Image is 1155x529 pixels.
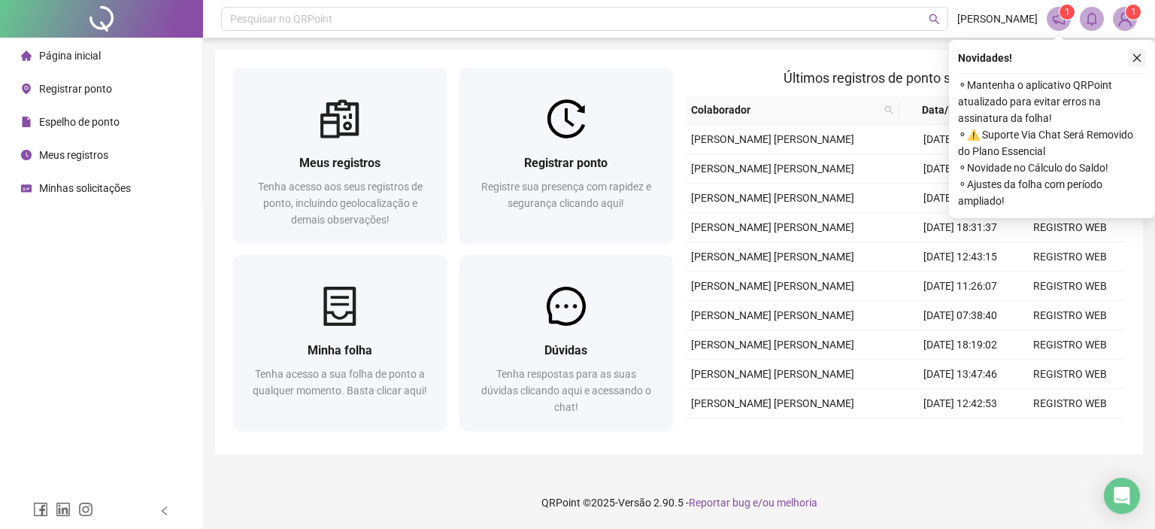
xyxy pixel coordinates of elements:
[689,497,817,509] span: Reportar bug e/ou melhoria
[233,68,447,243] a: Meus registrosTenha acesso aos seus registros de ponto, incluindo geolocalização e demais observa...
[459,255,674,430] a: DúvidasTenha respostas para as suas dúvidas clicando aqui e acessando o chat!
[905,125,1015,154] td: [DATE] 12:47:16
[958,126,1146,160] span: ⚬ ⚠️ Suporte Via Chat Será Removido do Plano Essencial
[21,117,32,127] span: file
[618,497,651,509] span: Versão
[481,368,651,413] span: Tenha respostas para as suas dúvidas clicando aqui e acessando o chat!
[159,506,170,516] span: left
[905,213,1015,242] td: [DATE] 18:31:37
[33,502,48,517] span: facebook
[905,301,1015,330] td: [DATE] 07:38:40
[905,389,1015,418] td: [DATE] 12:42:53
[1052,12,1066,26] span: notification
[233,255,447,430] a: Minha folhaTenha acesso a sua folha de ponto a qualquer momento. Basta clicar aqui!
[1015,389,1125,418] td: REGISTRO WEB
[78,502,93,517] span: instagram
[691,397,854,409] span: [PERSON_NAME] [PERSON_NAME]
[1114,8,1136,30] img: 89936
[958,50,1012,66] span: Novidades !
[958,176,1146,209] span: ⚬ Ajustes da folha com período ampliado!
[691,251,854,263] span: [PERSON_NAME] [PERSON_NAME]
[1015,360,1125,389] td: REGISTRO WEB
[1131,7,1136,17] span: 1
[905,418,1015,448] td: [DATE] 07:32:32
[39,83,112,95] span: Registrar ponto
[39,182,131,194] span: Minhas solicitações
[39,50,101,62] span: Página inicial
[905,102,988,118] span: Data/Hora
[1085,12,1099,26] span: bell
[691,339,854,351] span: [PERSON_NAME] [PERSON_NAME]
[459,68,674,243] a: Registrar pontoRegistre sua presença com rapidez e segurança clicando aqui!
[691,368,854,380] span: [PERSON_NAME] [PERSON_NAME]
[1015,272,1125,301] td: REGISTRO WEB
[1132,53,1142,63] span: close
[905,154,1015,184] td: [DATE] 11:43:54
[958,77,1146,126] span: ⚬ Mantenha o aplicativo QRPoint atualizado para evitar erros na assinatura da folha!
[691,192,854,204] span: [PERSON_NAME] [PERSON_NAME]
[524,156,608,170] span: Registrar ponto
[39,116,120,128] span: Espelho de ponto
[21,84,32,94] span: environment
[929,14,940,25] span: search
[691,309,854,321] span: [PERSON_NAME] [PERSON_NAME]
[1015,418,1125,448] td: REGISTRO WEB
[544,343,587,357] span: Dúvidas
[691,163,854,175] span: [PERSON_NAME] [PERSON_NAME]
[691,280,854,292] span: [PERSON_NAME] [PERSON_NAME]
[691,102,878,118] span: Colaborador
[56,502,71,517] span: linkedin
[481,181,651,209] span: Registre sua presença com rapidez e segurança clicando aqui!
[899,96,1006,125] th: Data/Hora
[1104,478,1140,514] div: Open Intercom Messenger
[1126,5,1141,20] sup: Atualize o seu contato no menu Meus Dados
[203,476,1155,529] footer: QRPoint © 2025 - 2.90.5 -
[905,360,1015,389] td: [DATE] 13:47:46
[258,181,423,226] span: Tenha acesso aos seus registros de ponto, incluindo geolocalização e demais observações!
[1060,5,1075,20] sup: 1
[884,105,893,114] span: search
[1015,213,1125,242] td: REGISTRO WEB
[39,149,108,161] span: Meus registros
[21,150,32,160] span: clock-circle
[308,343,372,357] span: Minha folha
[1015,301,1125,330] td: REGISTRO WEB
[691,221,854,233] span: [PERSON_NAME] [PERSON_NAME]
[1015,242,1125,272] td: REGISTRO WEB
[299,156,380,170] span: Meus registros
[21,50,32,61] span: home
[905,330,1015,360] td: [DATE] 18:19:02
[1015,330,1125,360] td: REGISTRO WEB
[1065,7,1070,17] span: 1
[905,242,1015,272] td: [DATE] 12:43:15
[691,133,854,145] span: [PERSON_NAME] [PERSON_NAME]
[905,272,1015,301] td: [DATE] 11:26:07
[253,368,427,397] span: Tenha acesso a sua folha de ponto a qualquer momento. Basta clicar aqui!
[881,99,896,121] span: search
[957,11,1038,27] span: [PERSON_NAME]
[21,183,32,193] span: schedule
[905,184,1015,213] td: [DATE] 08:30:41
[784,70,1026,86] span: Últimos registros de ponto sincronizados
[958,160,1146,176] span: ⚬ Novidade no Cálculo do Saldo!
